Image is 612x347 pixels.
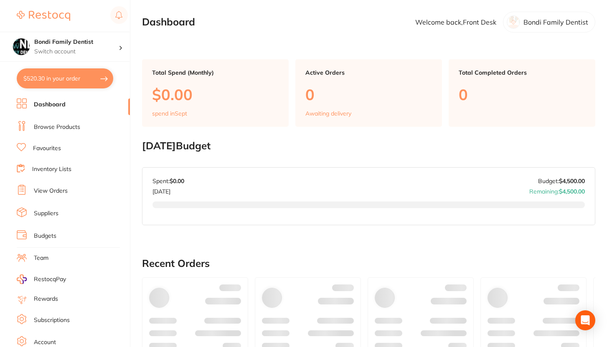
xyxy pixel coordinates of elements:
a: Inventory Lists [32,165,71,173]
a: RestocqPay [17,274,66,284]
p: Switch account [34,48,119,56]
p: Awaiting delivery [305,110,351,117]
h2: [DATE] Budget [142,140,595,152]
h4: Bondi Family Dentist [34,38,119,46]
a: Active Orders0Awaiting delivery [295,59,442,127]
a: Total Completed Orders0 [449,59,595,127]
img: Bondi Family Dentist [13,38,30,55]
a: Budgets [34,232,56,240]
span: RestocqPay [34,275,66,284]
p: Bondi Family Dentist [523,18,588,26]
div: Open Intercom Messenger [575,310,595,330]
a: Favourites [33,144,61,153]
p: Budget: [538,178,585,184]
a: Total Spend (Monthly)$0.00spend inSept [142,59,289,127]
a: Team [34,254,48,262]
strong: $4,500.00 [559,177,585,185]
p: Remaining: [529,185,585,195]
a: Browse Products [34,123,80,131]
p: spend in Sept [152,110,187,117]
p: Welcome back, Front Desk [415,18,496,26]
a: Suppliers [34,209,58,218]
p: 0 [459,86,585,103]
a: View Orders [34,187,68,195]
h2: Recent Orders [142,258,595,269]
a: Account [34,338,56,347]
a: Rewards [34,295,58,303]
p: $0.00 [152,86,279,103]
a: Dashboard [34,101,66,109]
p: Total Spend (Monthly) [152,69,279,76]
a: Subscriptions [34,316,70,324]
img: Restocq Logo [17,11,70,21]
h2: Dashboard [142,16,195,28]
p: Total Completed Orders [459,69,585,76]
button: $520.30 in your order [17,68,113,88]
strong: $4,500.00 [559,188,585,195]
p: [DATE] [152,185,184,195]
strong: $0.00 [170,177,184,185]
p: Spent: [152,178,184,184]
a: Restocq Logo [17,6,70,25]
p: Active Orders [305,69,432,76]
img: RestocqPay [17,274,27,284]
p: 0 [305,86,432,103]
